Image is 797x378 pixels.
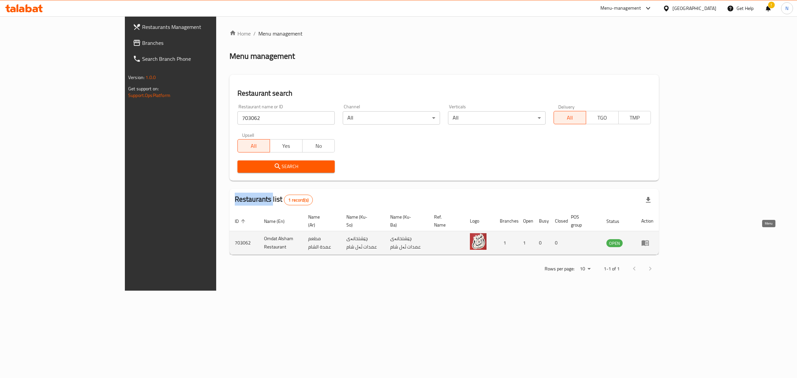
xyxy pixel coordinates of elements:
button: Search [237,160,335,173]
label: Delivery [558,104,575,109]
span: Name (Ku-So) [346,213,377,229]
td: 0 [550,231,566,255]
button: All [237,139,270,152]
div: OPEN [606,239,623,247]
td: Omdat Alsham Restaurant [259,231,303,255]
td: مطعم عمدة الشام [303,231,341,255]
div: All [343,111,440,125]
div: Menu-management [600,4,641,12]
span: 1.0.0 [145,73,156,82]
div: [GEOGRAPHIC_DATA] [672,5,716,12]
span: TGO [589,113,616,123]
span: N [785,5,788,12]
button: Yes [270,139,302,152]
span: Version: [128,73,144,82]
span: Name (Ku-Ba) [390,213,421,229]
button: TMP [618,111,651,124]
div: All [448,111,545,125]
th: Open [518,211,534,231]
th: Logo [465,211,494,231]
span: OPEN [606,239,623,247]
button: All [554,111,586,124]
span: Restaurants Management [142,23,253,31]
p: 1-1 of 1 [604,265,620,273]
span: Status [606,217,628,225]
span: All [557,113,583,123]
span: Search Branch Phone [142,55,253,63]
td: 1 [494,231,518,255]
th: Action [636,211,659,231]
span: Branches [142,39,253,47]
span: Ref. Name [434,213,457,229]
nav: breadcrumb [229,30,659,38]
td: چێشتخانەی عمدات ئەل شام [385,231,429,255]
img: Omdat Alsham Restaurant [470,233,487,250]
span: Menu management [258,30,303,38]
th: Branches [494,211,518,231]
p: Rows per page: [545,265,575,273]
span: Yes [273,141,300,151]
table: enhanced table [229,211,659,255]
span: TMP [621,113,648,123]
label: Upsell [242,133,254,137]
span: ID [235,217,247,225]
div: Export file [640,192,656,208]
span: No [305,141,332,151]
a: Search Branch Phone [128,51,258,67]
span: Name (Ar) [308,213,333,229]
span: Search [243,162,329,171]
span: 1 record(s) [284,197,312,203]
div: Rows per page: [577,264,593,274]
input: Search for restaurant name or ID.. [237,111,335,125]
a: Restaurants Management [128,19,258,35]
span: All [240,141,267,151]
td: 1 [518,231,534,255]
a: Support.OpsPlatform [128,91,170,100]
span: POS group [571,213,593,229]
h2: Menu management [229,51,295,61]
th: Closed [550,211,566,231]
span: Get support on: [128,84,159,93]
td: 0 [534,231,550,255]
a: Branches [128,35,258,51]
th: Busy [534,211,550,231]
span: Name (En) [264,217,293,225]
button: No [302,139,335,152]
button: TGO [586,111,618,124]
td: چێشتخانەی عمدات ئەل شام [341,231,385,255]
h2: Restaurant search [237,88,651,98]
div: Total records count [284,195,313,205]
h2: Restaurants list [235,194,313,205]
